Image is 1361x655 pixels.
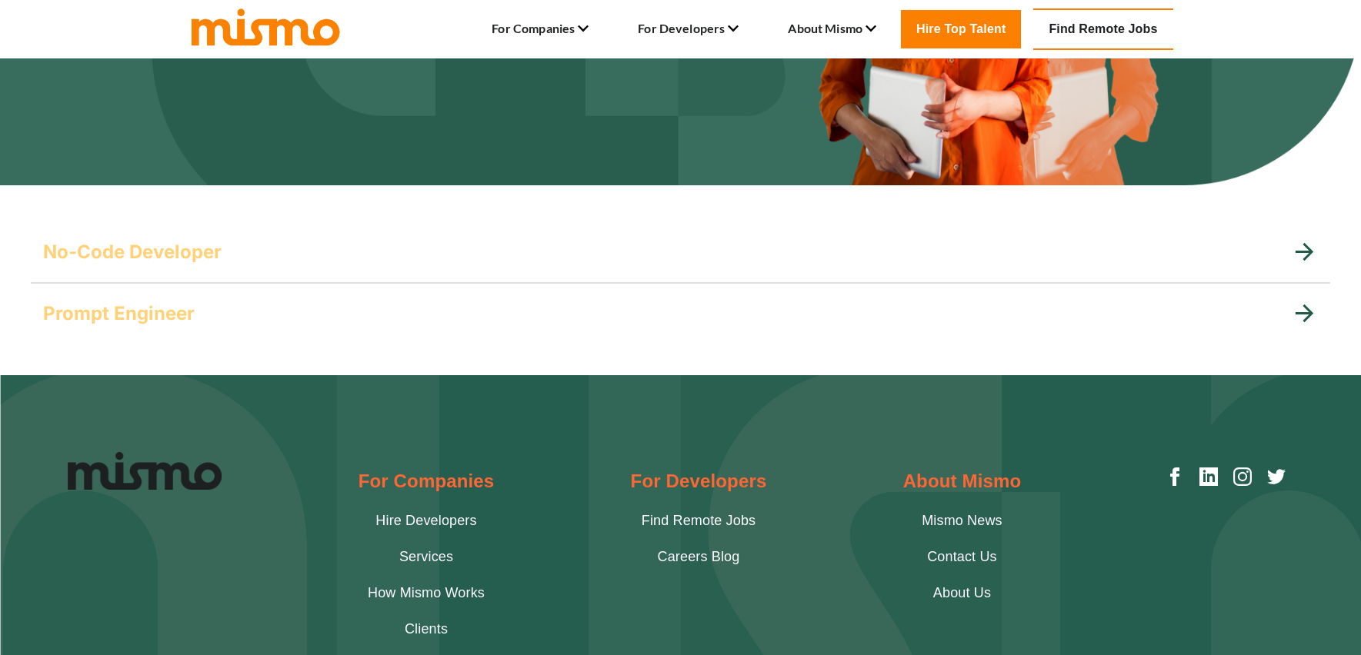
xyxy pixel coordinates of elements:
[359,467,495,495] h2: For Companies
[658,547,740,567] a: Careers Blog
[1033,8,1173,50] a: Find Remote Jobs
[788,16,876,42] li: About Mismo
[43,240,222,264] h5: No-Code Developer
[405,619,448,640] a: Clients
[922,510,1002,531] a: Mismo News
[901,10,1021,48] a: Hire Top Talent
[492,16,589,42] li: For Companies
[31,283,1330,344] div: Prompt Engineer
[631,467,767,495] h2: For Developers
[31,221,1330,283] div: No-Code Developer
[68,452,222,490] img: Logo
[903,467,1022,495] h2: About Mismo
[933,583,991,603] a: About Us
[375,510,476,531] a: Hire Developers
[638,16,739,42] li: For Developers
[43,301,195,326] h5: Prompt Engineer
[399,547,453,567] a: Services
[927,547,997,567] a: Contact Us
[642,510,756,531] a: Find Remote Jobs
[368,583,485,603] a: How Mismo Works
[188,5,342,47] img: logo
